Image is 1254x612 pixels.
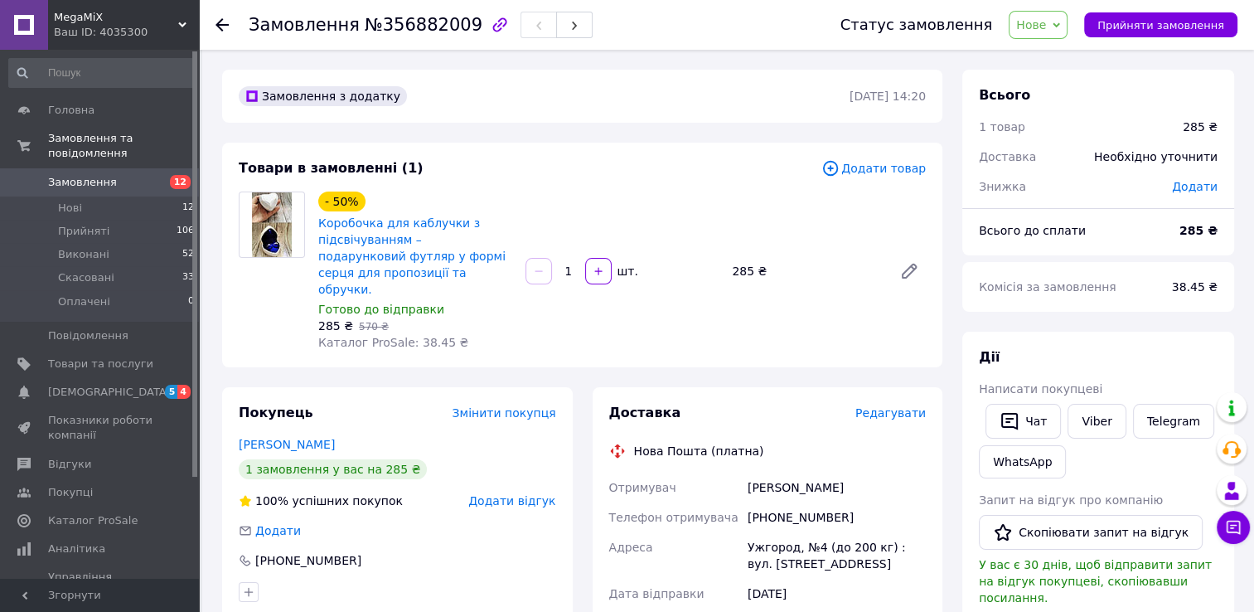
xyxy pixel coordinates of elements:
[48,513,138,528] span: Каталог ProSale
[48,175,117,190] span: Замовлення
[252,192,292,257] img: Коробочка для каблучки з підсвічуванням – подарунковий футляр у формі серця для пропозиції та обр...
[239,493,403,509] div: успішних покупок
[177,385,191,399] span: 4
[1084,12,1237,37] button: Прийняти замовлення
[318,336,468,349] span: Каталог ProSale: 38.45 ₴
[979,120,1025,134] span: 1 товар
[188,294,194,309] span: 0
[48,103,94,118] span: Головна
[453,406,556,420] span: Змінити покупця
[609,541,653,554] span: Адреса
[979,493,1163,507] span: Запит на відгук про компанію
[255,494,288,508] span: 100%
[725,260,886,283] div: 285 ₴
[249,15,360,35] span: Замовлення
[48,328,128,343] span: Повідомлення
[1217,511,1250,544] button: Чат з покупцем
[821,159,926,177] span: Додати товар
[239,86,407,106] div: Замовлення з додатку
[609,405,681,420] span: Доставка
[239,438,335,451] a: [PERSON_NAME]
[177,224,194,239] span: 106
[48,357,153,372] span: Товари та послуги
[840,17,993,33] div: Статус замовлення
[48,385,171,400] span: [DEMOGRAPHIC_DATA]
[1183,119,1218,135] div: 285 ₴
[630,443,768,459] div: Нова Пошта (платна)
[182,247,194,262] span: 52
[54,10,178,25] span: MegaMiX
[48,413,153,443] span: Показники роботи компанії
[1084,138,1227,175] div: Необхідно уточнити
[979,515,1203,550] button: Скопіювати запит на відгук
[318,319,353,333] span: 285 ₴
[1172,180,1218,193] span: Додати
[58,224,109,239] span: Прийняті
[744,532,929,579] div: Ужгород, №4 (до 200 кг) : вул. [STREET_ADDRESS]
[979,445,1066,478] a: WhatsApp
[170,175,191,189] span: 12
[1179,224,1218,237] b: 285 ₴
[744,473,929,503] div: [PERSON_NAME]
[318,192,366,211] div: - 50%
[48,570,153,600] span: Управління сайтом
[365,15,482,35] span: №356882009
[613,263,640,279] div: шт.
[979,349,1000,365] span: Дії
[239,459,427,479] div: 1 замовлення у вас на 285 ₴
[744,579,929,609] div: [DATE]
[48,485,93,500] span: Покупці
[985,404,1061,439] button: Чат
[58,201,82,216] span: Нові
[1133,404,1214,439] a: Telegram
[255,524,301,537] span: Додати
[54,25,199,40] div: Ваш ID: 4035300
[318,303,444,316] span: Готово до відправки
[850,90,926,103] time: [DATE] 14:20
[182,270,194,285] span: 33
[239,160,424,176] span: Товари в замовленні (1)
[254,552,363,569] div: [PHONE_NUMBER]
[58,294,110,309] span: Оплачені
[58,270,114,285] span: Скасовані
[744,503,929,532] div: [PHONE_NUMBER]
[468,494,555,508] span: Додати відгук
[48,131,199,161] span: Замовлення та повідомлення
[855,406,926,420] span: Редагувати
[1097,19,1224,32] span: Прийняти замовлення
[1068,404,1126,439] a: Viber
[979,382,1102,396] span: Написати покупцеві
[979,180,1026,193] span: Знижка
[58,247,109,262] span: Виконані
[979,150,1036,163] span: Доставка
[1016,18,1046,32] span: Нове
[979,558,1212,605] span: У вас є 30 днів, щоб відправити запит на відгук покупцеві, скопіювавши посилання.
[609,481,676,494] span: Отримувач
[1172,280,1218,294] span: 38.45 ₴
[609,587,704,600] span: Дата відправки
[8,58,196,88] input: Пошук
[893,255,926,288] a: Редагувати
[48,457,91,472] span: Відгуки
[979,280,1116,294] span: Комісія за замовлення
[359,321,389,333] span: 570 ₴
[165,385,178,399] span: 5
[48,542,105,556] span: Аналітика
[979,224,1086,237] span: Всього до сплати
[239,405,313,420] span: Покупець
[609,511,738,524] span: Телефон отримувача
[979,87,1030,103] span: Всього
[215,17,229,33] div: Повернутися назад
[318,216,506,296] a: Коробочка для каблучки з підсвічуванням – подарунковий футляр у формі серця для пропозиції та обр...
[182,201,194,216] span: 12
